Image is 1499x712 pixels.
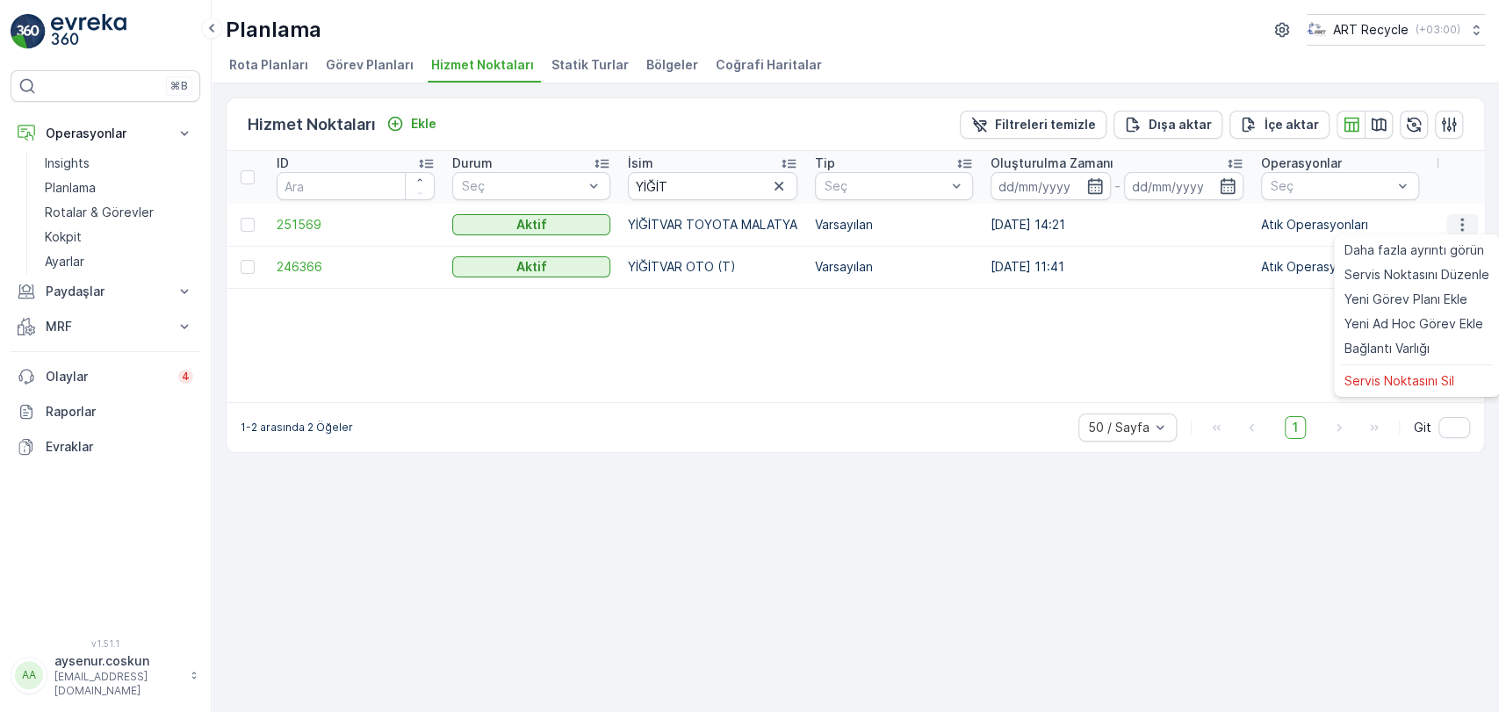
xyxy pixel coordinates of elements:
a: Raporlar [11,394,200,429]
p: Hizmet Noktaları [248,112,376,137]
input: Ara [277,172,435,200]
button: Aktif [452,256,610,277]
p: Durum [452,155,493,172]
p: Ekle [411,115,436,133]
button: Aktif [452,214,610,235]
p: Evraklar [46,438,193,456]
span: Bölgeler [646,56,698,74]
p: Seç [462,177,583,195]
p: MRF [46,318,165,335]
a: Insights [38,151,200,176]
p: Insights [45,155,90,172]
p: Varsayılan [815,216,973,234]
button: AAaysenur.coskun[EMAIL_ADDRESS][DOMAIN_NAME] [11,652,200,698]
p: Olaylar [46,368,168,385]
a: Planlama [38,176,200,200]
p: 1-2 arasında 2 Öğeler [241,421,353,435]
span: Bağlantı Varlığı [1344,340,1430,357]
a: Yeni Görev Planı Ekle [1337,287,1496,312]
div: AA [15,661,43,689]
p: Oluşturulma Zamanı [991,155,1113,172]
p: Ayarlar [45,253,84,270]
a: Servis Noktasını Düzenle [1337,263,1496,287]
button: Dışa aktar [1113,111,1222,139]
img: logo [11,14,46,49]
p: Raporlar [46,403,193,421]
a: Kokpit [38,225,200,249]
span: Daha fazla ayrıntı görün [1344,241,1484,259]
p: YİĞİTVAR OTO (T) [628,258,797,276]
span: Rota Planları [229,56,308,74]
td: [DATE] 11:41 [982,246,1252,288]
p: Operasyonlar [46,125,165,142]
button: MRF [11,309,200,344]
p: ( +03:00 ) [1416,23,1460,37]
button: İçe aktar [1229,111,1330,139]
a: 251569 [277,216,435,234]
span: Coğrafi Haritalar [716,56,822,74]
p: Aktif [516,258,547,276]
p: Atık Operasyonları [1261,258,1419,276]
div: Toggle Row Selected [241,218,255,232]
p: Varsayılan [815,258,973,276]
p: 4 [182,370,190,384]
span: Görev Planları [326,56,414,74]
span: Yeni Görev Planı Ekle [1344,291,1467,308]
p: Planlama [226,16,321,44]
p: Seç [1271,177,1392,195]
p: İsim [628,155,653,172]
p: YİĞİTVAR TOYOTA MALATYA [628,216,797,234]
p: Filtreleri temizle [995,116,1096,133]
a: Evraklar [11,429,200,464]
span: Statik Turlar [551,56,629,74]
a: 246366 [277,258,435,276]
p: İçe aktar [1265,116,1319,133]
button: Ekle [379,113,443,134]
button: Paydaşlar [11,274,200,309]
p: ID [277,155,289,172]
p: Aktif [516,216,547,234]
img: image_23.png [1307,20,1326,40]
p: Tip [815,155,835,172]
button: Filtreleri temizle [960,111,1106,139]
input: dd/mm/yyyy [991,172,1111,200]
p: Planlama [45,179,96,197]
p: Atık Operasyonları [1261,216,1419,234]
p: Dışa aktar [1149,116,1212,133]
span: Servis Noktasını Sil [1344,372,1454,390]
p: Rotalar & Görevler [45,204,154,221]
input: Ara [628,172,797,200]
div: Toggle Row Selected [241,260,255,274]
button: ART Recycle(+03:00) [1307,14,1485,46]
a: Olaylar4 [11,359,200,394]
span: v 1.51.1 [11,638,200,649]
span: Yeni Ad Hoc Görev Ekle [1344,315,1483,333]
p: ART Recycle [1333,21,1409,39]
img: logo_light-DOdMpM7g.png [51,14,126,49]
button: Operasyonlar [11,116,200,151]
p: Seç [825,177,946,195]
a: Rotalar & Görevler [38,200,200,225]
a: Yeni Ad Hoc Görev Ekle [1337,312,1496,336]
a: Daha fazla ayrıntı görün [1337,238,1496,263]
p: ⌘B [170,79,188,93]
td: [DATE] 14:21 [982,204,1252,246]
p: Operasyonlar [1261,155,1342,172]
span: Git [1414,419,1431,436]
p: aysenur.coskun [54,652,181,670]
span: Servis Noktasını Düzenle [1344,266,1489,284]
input: dd/mm/yyyy [1124,172,1244,200]
p: Kokpit [45,228,82,246]
p: - [1114,176,1121,197]
p: Paydaşlar [46,283,165,300]
span: 1 [1285,416,1306,439]
a: Ayarlar [38,249,200,274]
p: [EMAIL_ADDRESS][DOMAIN_NAME] [54,670,181,698]
span: Hizmet Noktaları [431,56,534,74]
